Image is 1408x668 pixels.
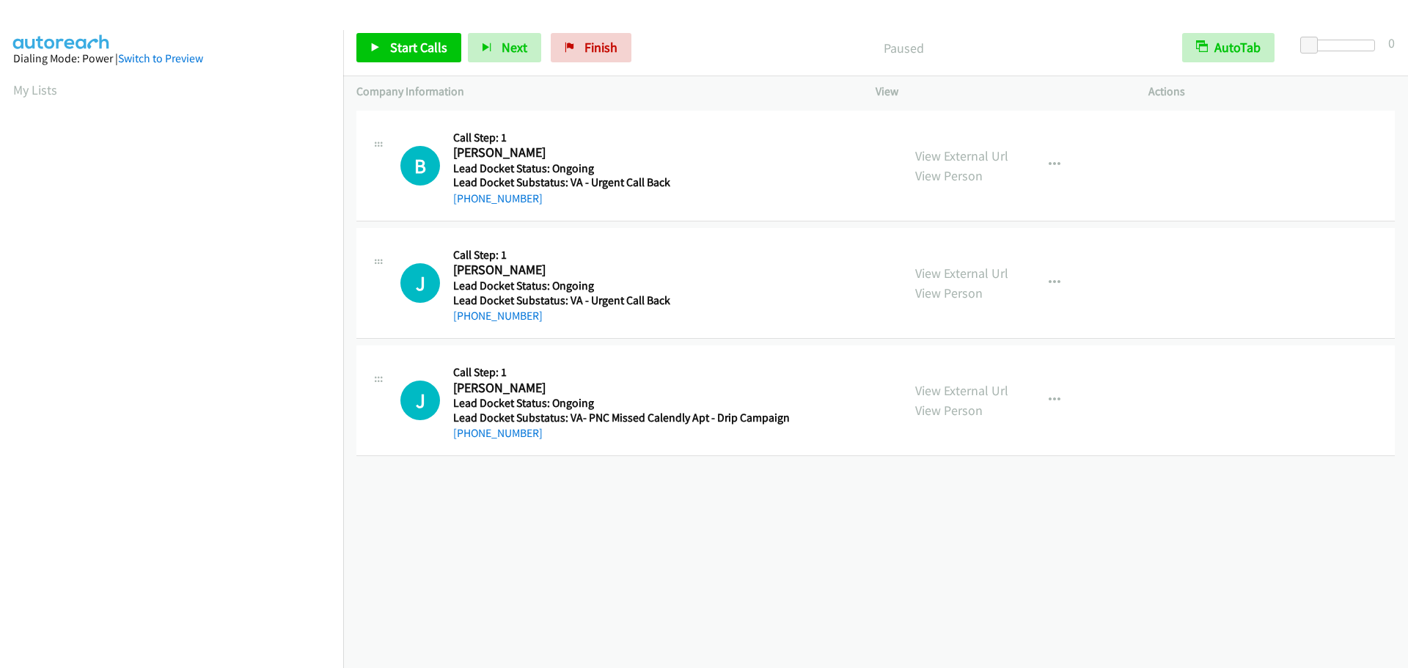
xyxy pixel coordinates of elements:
h5: Lead Docket Status: Ongoing [453,161,843,176]
a: View External Url [915,147,1008,164]
h1: B [400,146,440,186]
h2: [PERSON_NAME] [453,380,843,397]
p: Company Information [356,83,849,100]
span: Start Calls [390,39,447,56]
div: 0 [1388,33,1395,53]
span: Finish [584,39,617,56]
button: Next [468,33,541,62]
h5: Call Step: 1 [453,365,843,380]
div: Delay between calls (in seconds) [1308,40,1375,51]
div: Dialing Mode: Power | [13,50,330,67]
h5: Call Step: 1 [453,131,843,145]
h1: J [400,263,440,303]
h5: Call Step: 1 [453,248,843,263]
p: View [876,83,1122,100]
h2: [PERSON_NAME] [453,144,843,161]
h5: Lead Docket Status: Ongoing [453,279,843,293]
div: The call is yet to be attempted [400,146,440,186]
p: Actions [1148,83,1395,100]
h5: Lead Docket Status: Ongoing [453,396,843,411]
a: View External Url [915,382,1008,399]
a: [PHONE_NUMBER] [453,426,543,440]
a: Start Calls [356,33,461,62]
a: [PHONE_NUMBER] [453,309,543,323]
a: Switch to Preview [118,51,203,65]
h2: [PERSON_NAME] [453,262,843,279]
a: View Person [915,167,983,184]
button: AutoTab [1182,33,1275,62]
a: View Person [915,285,983,301]
div: The call is yet to be attempted [400,381,440,420]
h5: Lead Docket Substatus: VA- PNC Missed Calendly Apt - Drip Campaign [453,411,843,425]
a: View Person [915,402,983,419]
p: Paused [651,38,1156,58]
a: Finish [551,33,631,62]
h1: J [400,381,440,420]
h5: Lead Docket Substatus: VA - Urgent Call Back [453,293,843,308]
h5: Lead Docket Substatus: VA - Urgent Call Back [453,175,843,190]
a: My Lists [13,81,57,98]
span: Next [502,39,527,56]
a: View External Url [915,265,1008,282]
a: [PHONE_NUMBER] [453,191,543,205]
